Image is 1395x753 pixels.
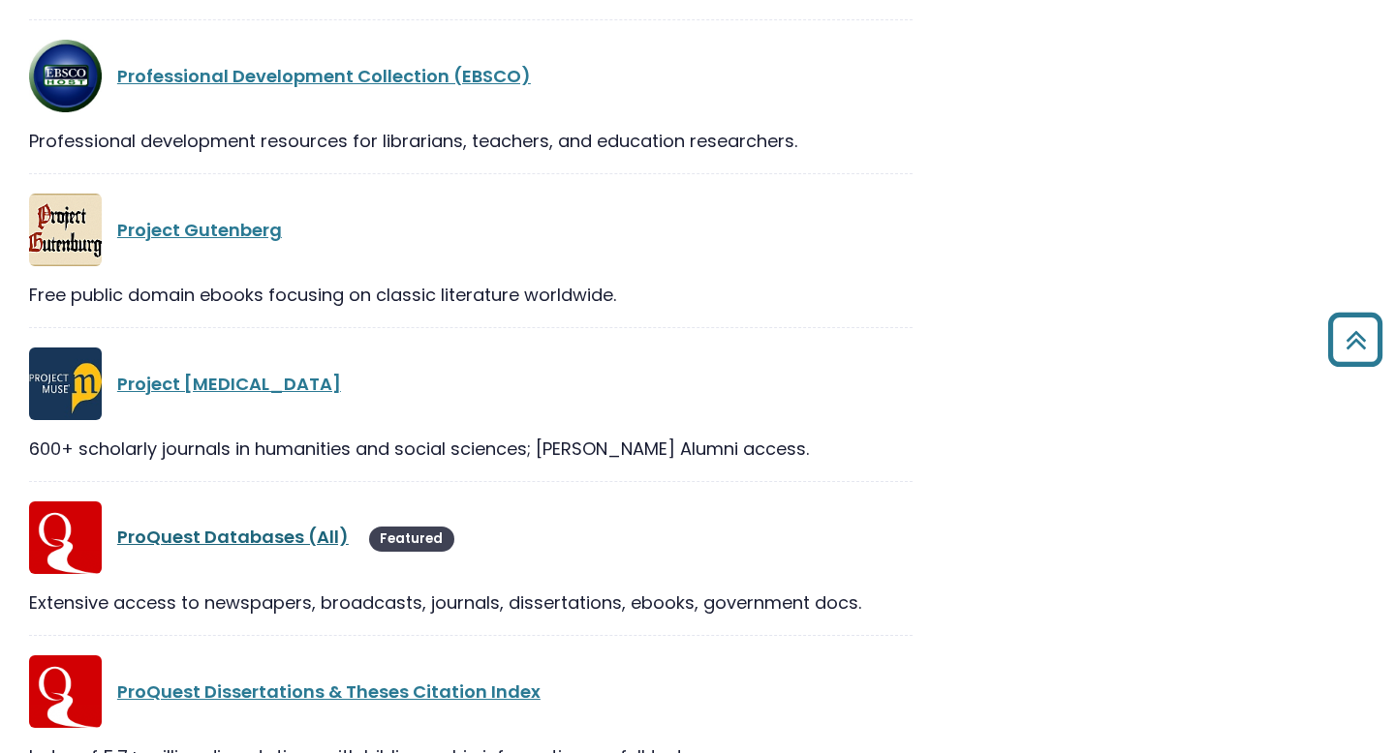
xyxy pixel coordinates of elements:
[117,372,341,396] a: Project [MEDICAL_DATA]
[29,436,913,462] div: 600+ scholarly journals in humanities and social sciences; [PERSON_NAME] Alumni access.
[29,589,913,616] div: Extensive access to newspapers, broadcasts, journals, dissertations, ebooks, government docs.
[29,282,913,308] div: Free public domain ebooks focusing on classic literature worldwide.
[29,128,913,154] div: Professional development resources for librarians, teachers, and education researchers.
[117,525,349,549] a: ProQuest Databases (All)
[369,527,454,552] span: Featured
[1320,321,1390,357] a: Back to Top
[117,218,282,242] a: Project Gutenberg
[117,679,541,704] a: ProQuest Dissertations & Theses Citation Index
[117,64,531,88] a: Professional Development Collection (EBSCO)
